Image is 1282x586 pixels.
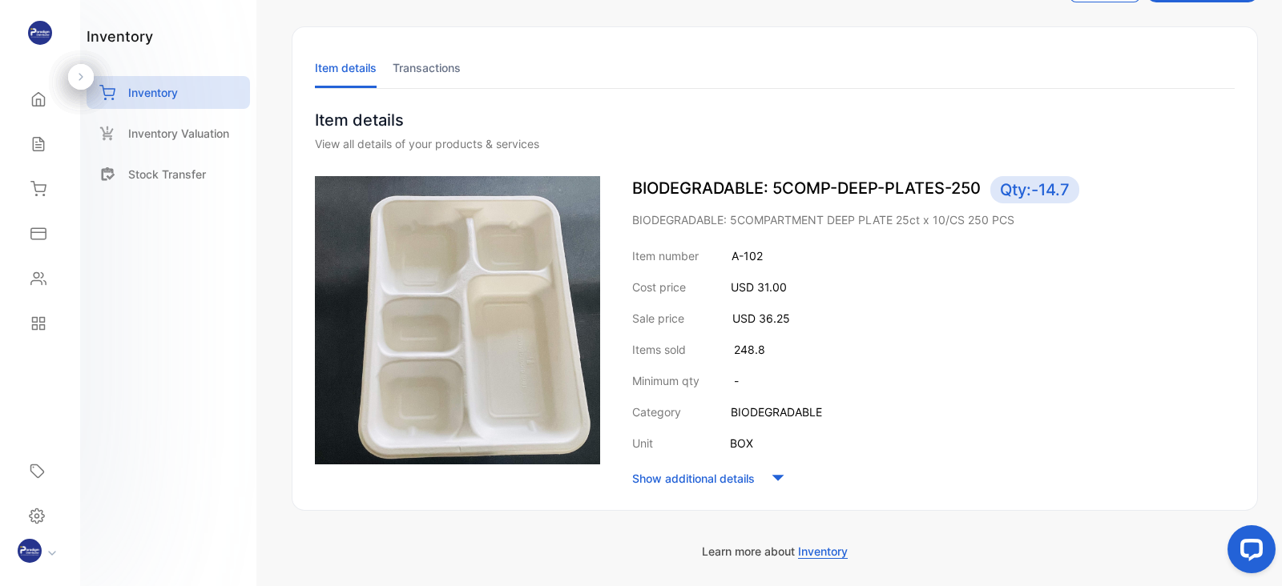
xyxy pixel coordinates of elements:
p: Minimum qty [632,372,699,389]
p: Cost price [632,279,686,295]
h1: inventory [87,26,153,47]
p: Item number [632,247,699,264]
p: BIODEGRADABLE [731,403,822,420]
a: Stock Transfer [87,158,250,191]
p: Learn more about [292,543,1258,560]
p: Unit [632,435,653,452]
img: profile [18,539,42,563]
p: Show additional details [632,470,755,487]
p: A-102 [732,247,763,264]
p: 248.8 [734,341,765,358]
span: USD 31.00 [731,280,787,294]
p: BOX [730,435,753,452]
li: Item details [315,47,377,88]
a: Inventory [87,76,250,109]
span: Inventory [798,544,848,559]
span: Qty: -14.7 [990,176,1079,203]
p: Stock Transfer [128,166,206,183]
p: Sale price [632,310,684,327]
a: Inventory Valuation [87,117,250,150]
div: View all details of your products & services [315,135,1235,152]
p: - [734,372,739,389]
p: Item details [315,108,1235,132]
p: Category [632,403,681,420]
p: Inventory Valuation [128,125,229,142]
img: logo [28,21,52,45]
p: Items sold [632,341,686,358]
p: Inventory [128,84,178,101]
span: USD 36.25 [732,311,790,325]
iframe: LiveChat chat widget [1215,519,1282,586]
p: BIODEGRADABLE: 5COMP-DEEP-PLATES-250 [632,176,1235,203]
img: item [315,176,600,464]
p: BIODEGRADABLE: 5COMPARTMENT DEEP PLATE 25ct x 10/CS 250 PCS [632,211,1235,228]
li: Transactions [393,47,461,88]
